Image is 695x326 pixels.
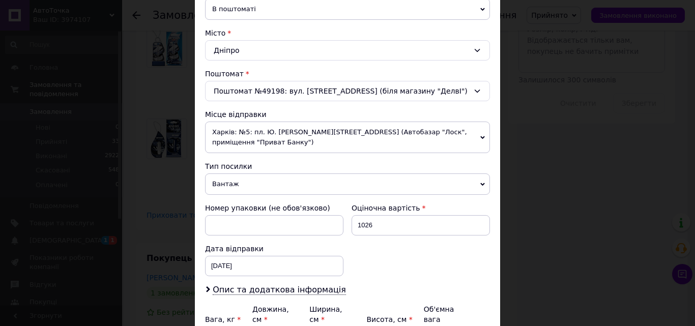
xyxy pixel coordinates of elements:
label: Довжина, см [252,305,289,323]
div: Оціночна вартість [352,203,490,213]
div: Поштомат №49198: вул. [STREET_ADDRESS] (біля магазину "ДелвІ") [205,81,490,101]
label: Ширина, см [309,305,342,323]
div: Дата відправки [205,244,343,254]
div: Місто [205,28,490,38]
span: Тип посилки [205,162,252,170]
label: Висота, см [366,315,412,323]
span: Місце відправки [205,110,267,118]
span: Харків: №5: пл. Ю. [PERSON_NAME][STREET_ADDRESS] (Автобазар "Лоск", приміщення "Приват Банку") [205,122,490,153]
label: Вага, кг [205,315,241,323]
div: Поштомат [205,69,490,79]
div: Об'ємна вага [424,304,473,324]
span: Опис та додаткова інформація [213,285,346,295]
span: Вантаж [205,173,490,195]
div: Дніпро [205,40,490,61]
div: Номер упаковки (не обов'язково) [205,203,343,213]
